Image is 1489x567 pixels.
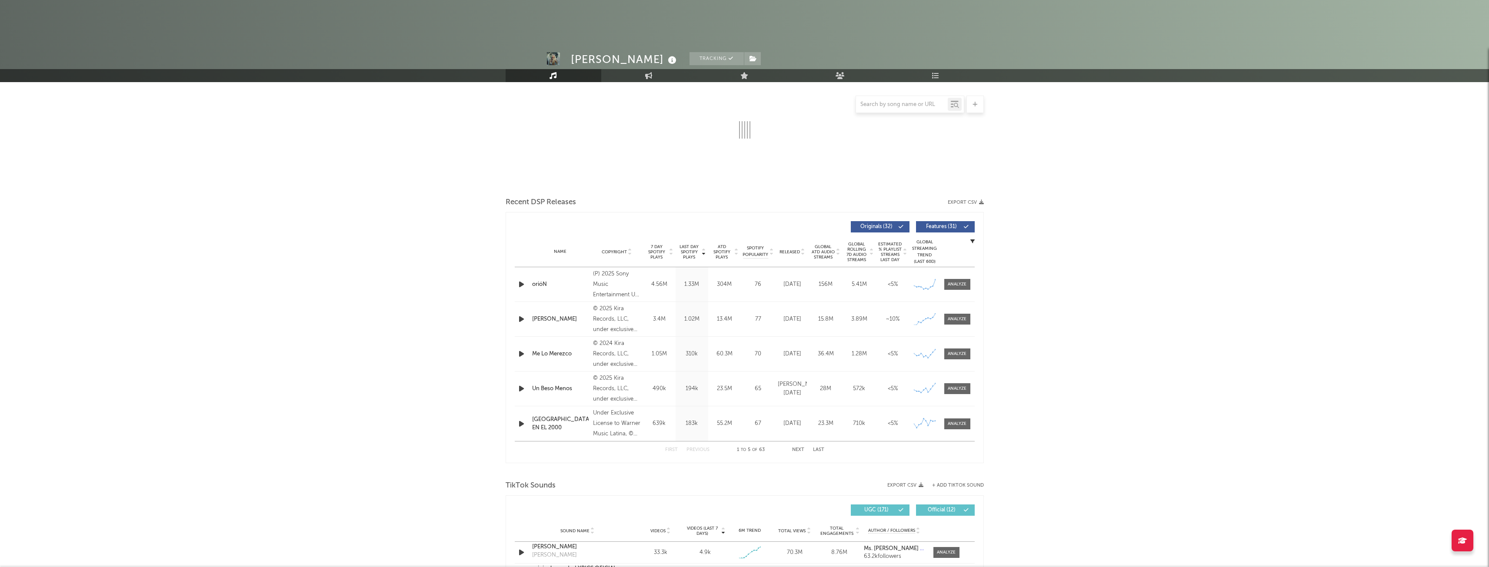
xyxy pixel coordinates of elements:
span: Global Rolling 7D Audio Streams [845,242,869,262]
span: to [741,448,746,452]
div: 70.3M [774,548,815,557]
div: 65 [743,385,773,393]
span: ATD Spotify Plays [710,244,733,260]
a: Me Lo Merezco [532,350,589,358]
button: First [665,448,678,452]
button: Next [792,448,804,452]
div: 15.8M [811,315,840,324]
div: 639k [645,419,673,428]
span: UGC ( 171 ) [856,507,896,513]
div: 3.4M [645,315,673,324]
a: orióN [532,280,589,289]
button: Features(31) [916,221,975,232]
span: Sound Name [560,528,590,534]
div: 33.3k [640,548,681,557]
div: 77 [743,315,773,324]
div: [DATE] [778,280,807,289]
a: [PERSON_NAME] [532,543,623,551]
span: Spotify Popularity [743,245,768,258]
a: [GEOGRAPHIC_DATA] EN EL 2000 [532,415,589,432]
span: Copyright [602,249,627,255]
span: Official ( 12 ) [922,507,962,513]
span: Total Views [778,528,806,534]
button: Export CSV [887,483,923,488]
span: Features ( 31 ) [922,224,962,229]
div: 63.2k followers [864,554,924,560]
div: Under Exclusive License to Warner Music Latina, © 2023 Kira Records, LLC [593,408,640,439]
button: Tracking [690,52,744,65]
span: of [752,448,757,452]
div: (P) 2025 Sony Music Entertainment US Latin LLC [593,269,640,300]
div: 710k [845,419,874,428]
div: 183k [678,419,706,428]
div: 1.02M [678,315,706,324]
div: 23.3M [811,419,840,428]
div: ~ 10 % [878,315,907,324]
div: <5% [878,350,907,358]
div: 5.41M [845,280,874,289]
div: 55.2M [710,419,739,428]
div: 28M [811,385,840,393]
div: Global Streaming Trend (Last 60D) [912,239,938,265]
span: Recent DSP Releases [506,197,576,208]
span: Last Day Spotify Plays [678,244,701,260]
span: Released [779,249,800,255]
div: [DATE] [778,315,807,324]
button: + Add TikTok Sound [923,483,984,488]
button: UGC(171) [851,504,909,516]
span: 7 Day Spotify Plays [645,244,668,260]
div: © 2025 Kira Records, LLC, under exclusive license to Warner Music Latina Inc. [593,304,640,335]
span: Total Engagements [819,526,854,536]
div: Name [532,249,589,255]
div: 3.89M [845,315,874,324]
div: 304M [710,280,739,289]
strong: Ms. [PERSON_NAME] & JQuiles [864,546,945,551]
div: 490k [645,385,673,393]
span: Videos [650,528,666,534]
div: 67 [743,419,773,428]
div: © 2025 Kira Records, LLC, under exclusive license to Warner Music Latina Inc. [593,373,640,405]
div: 572k [845,385,874,393]
div: 1.05M [645,350,673,358]
div: 1.28M [845,350,874,358]
div: 36.4M [811,350,840,358]
button: Previous [686,448,710,452]
div: 60.3M [710,350,739,358]
div: © 2024 Kira Records, LLC, under exclusive license to Warner Music Latina Inc. [593,338,640,370]
div: [PERSON_NAME][DATE] [778,380,807,397]
div: <5% [878,419,907,428]
div: 4.9k [700,548,711,557]
a: [PERSON_NAME] [532,315,589,324]
span: TikTok Sounds [506,481,556,491]
div: 70 [743,350,773,358]
button: Export CSV [948,200,984,205]
a: Un Beso Menos [532,385,589,393]
span: Author / Followers [868,528,915,534]
a: Ms. [PERSON_NAME] & JQuiles [864,546,924,552]
div: 1 5 63 [727,445,775,455]
div: 76 [743,280,773,289]
button: Last [813,448,824,452]
div: <5% [878,280,907,289]
span: Global ATD Audio Streams [811,244,835,260]
div: 4.56M [645,280,673,289]
div: 13.4M [710,315,739,324]
button: Originals(32) [851,221,909,232]
div: [PERSON_NAME] [571,52,679,66]
div: 1.33M [678,280,706,289]
div: <5% [878,385,907,393]
div: 23.5M [710,385,739,393]
div: [DATE] [778,419,807,428]
div: 6M Trend [730,527,770,534]
span: Videos (last 7 days) [685,526,720,536]
div: 310k [678,350,706,358]
button: + Add TikTok Sound [932,483,984,488]
div: 8.76M [819,548,859,557]
div: [DATE] [778,350,807,358]
input: Search by song name or URL [856,101,948,108]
